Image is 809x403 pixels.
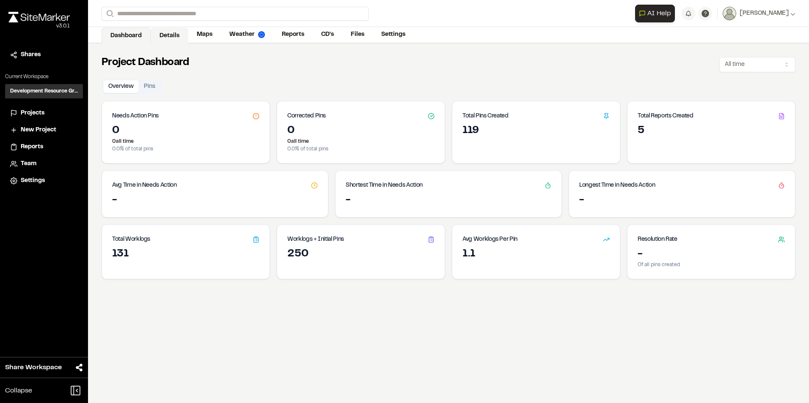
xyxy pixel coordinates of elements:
button: Overview [103,80,139,93]
div: 0 [287,124,435,138]
span: Shares [21,50,41,60]
img: precipai.png [258,31,265,38]
div: Open AI Assistant [635,5,678,22]
a: Settings [10,176,78,185]
a: Reports [10,142,78,152]
h3: Total Reports Created [638,112,693,121]
a: Dashboard [102,27,151,44]
div: - [112,193,318,207]
a: Reports [273,27,313,43]
h3: Total Pins Created [462,112,509,121]
div: - [346,193,551,207]
p: Current Workspace [5,73,83,81]
a: CD's [313,27,342,43]
span: Team [21,159,36,169]
div: Oh geez...please don't... [8,22,70,30]
button: Open AI Assistant [635,5,675,22]
span: Projects [21,109,44,118]
span: New Project [21,125,56,135]
a: Files [342,27,373,43]
button: Pins [139,80,160,93]
a: Details [151,27,188,44]
h3: Worklogs + Initial Pins [287,235,344,244]
p: 0 all time [287,138,435,145]
button: [PERSON_NAME] [723,7,795,20]
span: Reports [21,142,43,152]
p: 0.0 % of total pins [287,145,435,153]
div: 250 [287,248,435,261]
div: 131 [112,248,259,261]
img: rebrand.png [8,12,70,22]
div: 119 [462,124,610,138]
a: Settings [373,27,414,43]
p: Of all pins created [638,261,785,269]
h3: Needs Action Pins [112,112,159,121]
button: Search [102,7,117,21]
a: New Project [10,125,78,135]
h3: Avg Worklogs Per Pin [462,235,517,244]
p: 0 all time [112,138,259,145]
div: - [579,193,785,207]
h3: Total Worklogs [112,235,150,244]
h3: Resolution Rate [638,235,677,244]
span: AI Help [647,8,671,19]
a: Shares [10,50,78,60]
img: User [723,7,736,20]
a: Weather [221,27,273,43]
span: Share Workspace [5,362,62,373]
div: - [638,248,785,261]
span: [PERSON_NAME] [740,9,789,18]
h3: Shortest Time in Needs Action [346,181,423,190]
h3: Longest Time in Needs Action [579,181,655,190]
h3: Development Resource Group [10,87,78,95]
a: Maps [188,27,221,43]
span: Settings [21,176,45,185]
div: 0 [112,124,259,138]
span: Collapse [5,386,32,396]
div: 5 [638,124,785,138]
a: Projects [10,109,78,118]
h3: Avg Time in Needs Action [112,181,177,190]
a: Team [10,159,78,169]
h2: Project Dashboard [102,56,189,70]
p: 0.0 % of total pins [112,145,259,153]
div: 1.1 [462,248,610,261]
h3: Corrected Pins [287,112,326,121]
